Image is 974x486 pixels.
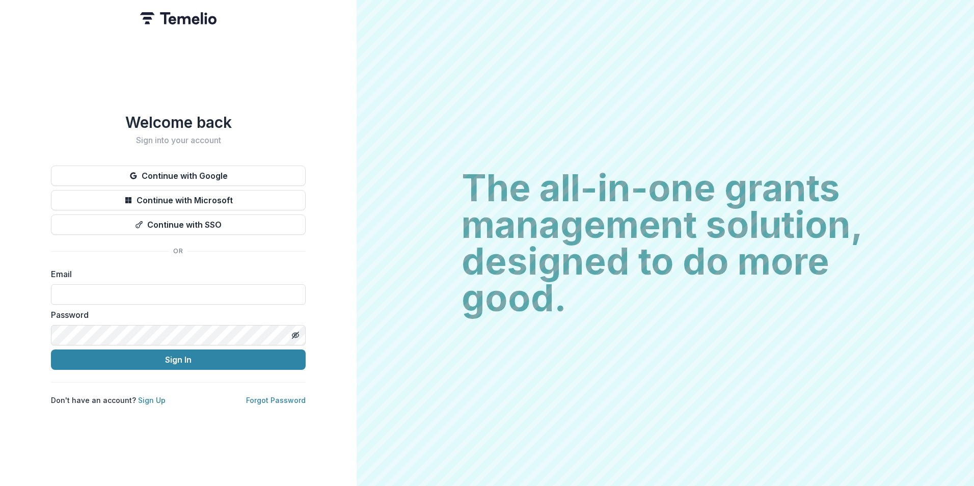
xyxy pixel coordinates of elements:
button: Continue with Microsoft [51,190,306,210]
label: Email [51,268,300,280]
button: Continue with SSO [51,214,306,235]
button: Toggle password visibility [287,327,304,343]
label: Password [51,309,300,321]
a: Sign Up [138,396,166,404]
h2: Sign into your account [51,136,306,145]
h1: Welcome back [51,113,306,131]
button: Sign In [51,349,306,370]
img: Temelio [140,12,217,24]
button: Continue with Google [51,166,306,186]
a: Forgot Password [246,396,306,404]
p: Don't have an account? [51,395,166,406]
